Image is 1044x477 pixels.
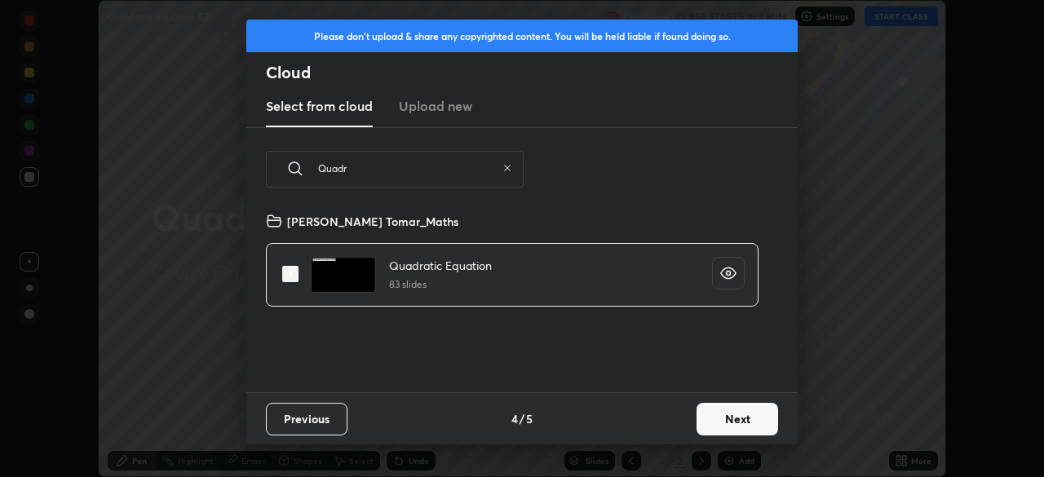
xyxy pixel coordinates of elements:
h2: Cloud [266,62,798,83]
h5: 83 slides [389,277,492,292]
div: grid [246,206,778,392]
h4: [PERSON_NAME] Tomar_Maths [287,213,458,230]
h4: / [520,410,524,427]
img: 1723009824DGLCJT.pdf [311,257,376,293]
h3: Select from cloud [266,96,373,116]
h4: 5 [526,410,533,427]
input: Search [318,134,496,203]
button: Next [697,403,778,435]
h4: 4 [511,410,518,427]
h4: Quadratic Equation [389,257,492,274]
button: Previous [266,403,347,435]
div: Please don't upload & share any copyrighted content. You will be held liable if found doing so. [246,20,798,52]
